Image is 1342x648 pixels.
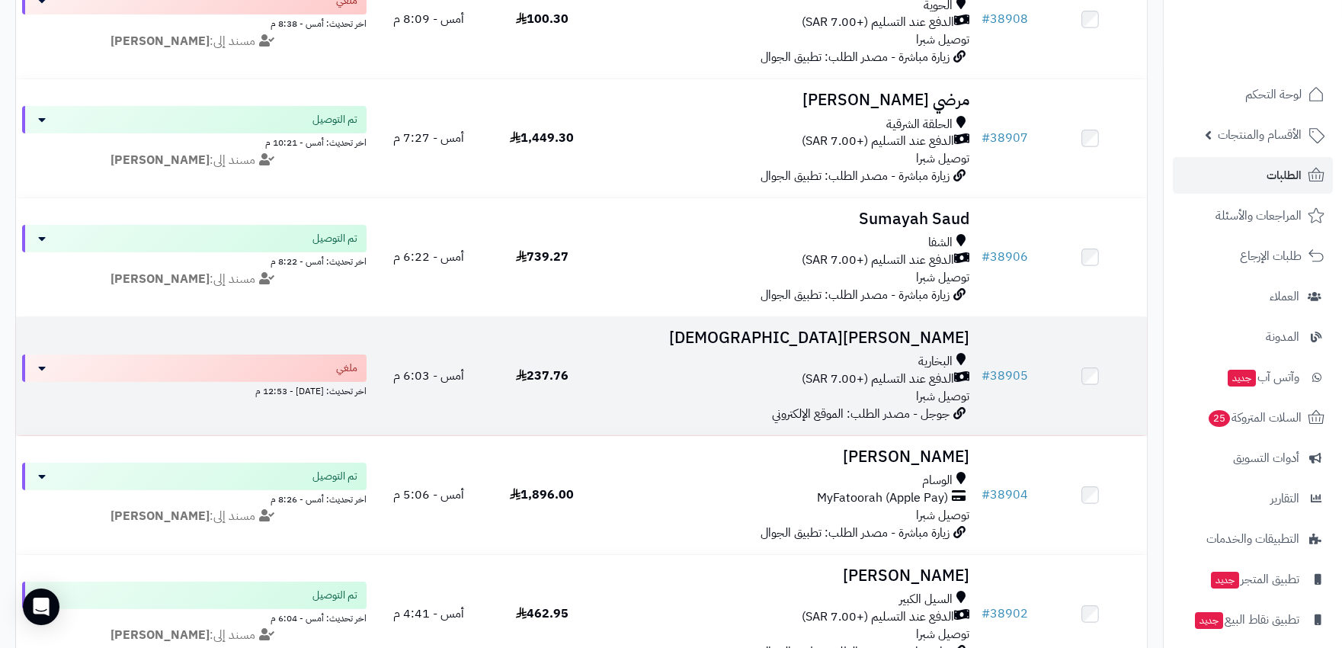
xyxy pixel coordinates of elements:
[23,589,59,625] div: Open Intercom Messenger
[1173,359,1333,396] a: وآتس آبجديد
[916,149,969,168] span: توصيل شبرا
[312,469,357,484] span: تم التوصيل
[922,472,953,489] span: الوسام
[110,151,210,169] strong: [PERSON_NAME]
[1173,521,1333,557] a: التطبيقات والخدمات
[1193,609,1299,630] span: تطبيق نقاط البيع
[1206,528,1299,550] span: التطبيقات والخدمات
[604,329,969,347] h3: [PERSON_NAME][DEMOGRAPHIC_DATA]
[516,367,569,385] span: 237.76
[1208,409,1231,427] span: 25
[802,371,954,388] span: الدفع عند التسليم (+7.00 SAR)
[802,14,954,31] span: الدفع عند التسليم (+7.00 SAR)
[312,588,357,603] span: تم التوصيل
[510,486,574,504] span: 1,896.00
[393,248,464,266] span: أمس - 6:22 م
[1209,569,1299,590] span: تطبيق المتجر
[761,48,950,66] span: زيارة مباشرة - مصدر الطلب: تطبيق الجوال
[982,367,1028,385] a: #38905
[761,167,950,185] span: زيارة مباشرة - مصدر الطلب: تطبيق الجوال
[1173,278,1333,315] a: العملاء
[110,507,210,525] strong: [PERSON_NAME]
[11,508,378,525] div: مسند إلى:
[393,605,464,623] span: أمس - 4:41 م
[1267,165,1302,186] span: الطلبات
[1240,245,1302,267] span: طلبات الإرجاع
[982,605,1028,623] a: #38902
[11,627,378,644] div: مسند إلى:
[916,30,969,49] span: توصيل شبرا
[1173,561,1333,598] a: تطبيق المتجرجديد
[110,270,210,288] strong: [PERSON_NAME]
[1228,370,1256,387] span: جديد
[916,387,969,406] span: توصيل شبرا
[817,489,948,507] span: MyFatoorah (Apple Pay)
[1238,11,1328,43] img: logo-2.png
[1270,286,1299,307] span: العملاء
[1173,440,1333,476] a: أدوات التسويق
[22,14,367,30] div: اخر تحديث: أمس - 8:38 م
[1211,572,1239,589] span: جديد
[1270,488,1299,509] span: التقارير
[899,591,953,608] span: السيل الكبير
[11,152,378,169] div: مسند إلى:
[982,10,990,28] span: #
[1245,84,1302,105] span: لوحة التحكم
[393,129,464,147] span: أمس - 7:27 م
[22,609,367,625] div: اخر تحديث: أمس - 6:04 م
[761,286,950,304] span: زيارة مباشرة - مصدر الطلب: تطبيق الجوال
[928,234,953,252] span: الشفا
[1266,326,1299,348] span: المدونة
[982,605,990,623] span: #
[516,248,569,266] span: 739.27
[510,129,574,147] span: 1,449.30
[886,116,953,133] span: الحلقة الشرقية
[982,486,1028,504] a: #38904
[1173,480,1333,517] a: التقارير
[516,605,569,623] span: 462.95
[1173,238,1333,274] a: طلبات الإرجاع
[982,486,990,504] span: #
[1218,124,1302,146] span: الأقسام والمنتجات
[982,248,990,266] span: #
[312,112,357,127] span: تم التوصيل
[1173,399,1333,436] a: السلات المتروكة25
[11,271,378,288] div: مسند إلى:
[761,524,950,542] span: زيارة مباشرة - مصدر الطلب: تطبيق الجوال
[11,33,378,50] div: مسند إلى:
[982,10,1028,28] a: #38908
[772,405,950,423] span: جوجل - مصدر الطلب: الموقع الإلكتروني
[312,231,357,246] span: تم التوصيل
[604,567,969,585] h3: [PERSON_NAME]
[1226,367,1299,388] span: وآتس آب
[982,129,1028,147] a: #38907
[22,490,367,506] div: اخر تحديث: أمس - 8:26 م
[1195,612,1223,629] span: جديد
[916,506,969,524] span: توصيل شبرا
[22,133,367,149] div: اخر تحديث: أمس - 10:21 م
[982,129,990,147] span: #
[110,626,210,644] strong: [PERSON_NAME]
[1173,157,1333,194] a: الطلبات
[516,10,569,28] span: 100.30
[802,133,954,150] span: الدفع عند التسليم (+7.00 SAR)
[1215,205,1302,226] span: المراجعات والأسئلة
[802,608,954,626] span: الدفع عند التسليم (+7.00 SAR)
[22,382,367,398] div: اخر تحديث: [DATE] - 12:53 م
[604,91,969,109] h3: مرضي [PERSON_NAME]
[110,32,210,50] strong: [PERSON_NAME]
[393,367,464,385] span: أمس - 6:03 م
[916,625,969,643] span: توصيل شبرا
[22,252,367,268] div: اخر تحديث: أمس - 8:22 م
[393,10,464,28] span: أمس - 8:09 م
[982,248,1028,266] a: #38906
[1233,448,1299,469] span: أدوات التسويق
[604,210,969,228] h3: Sumayah Saud
[336,361,357,376] span: ملغي
[916,268,969,287] span: توصيل شبرا
[918,353,953,371] span: البخارية
[1173,319,1333,355] a: المدونة
[1173,197,1333,234] a: المراجعات والأسئلة
[1173,76,1333,113] a: لوحة التحكم
[604,448,969,466] h3: [PERSON_NAME]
